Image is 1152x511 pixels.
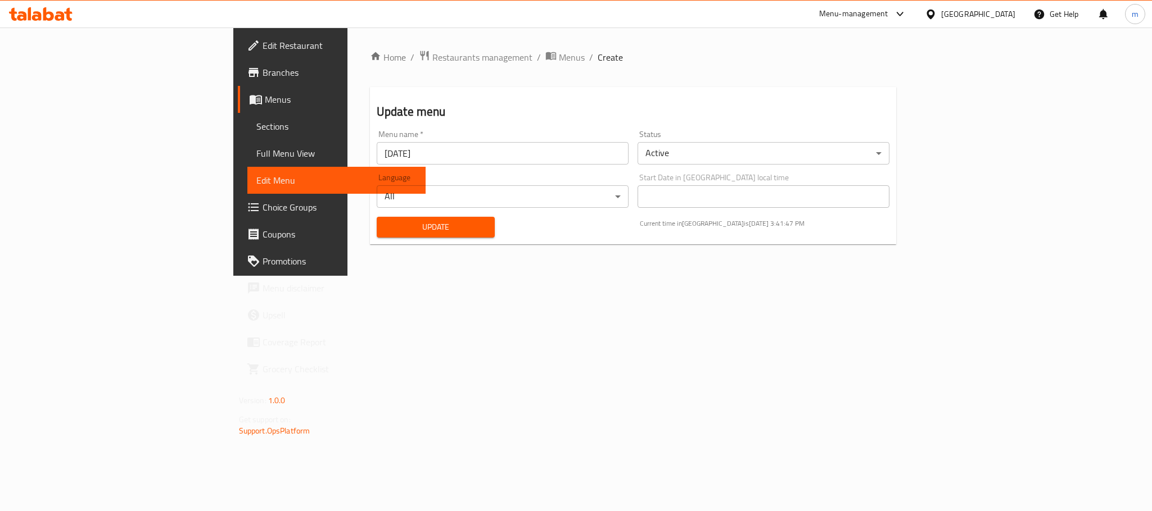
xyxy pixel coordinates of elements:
a: Menu disclaimer [238,275,426,302]
span: Promotions [263,254,417,268]
span: Menu disclaimer [263,281,417,295]
span: Create [598,51,623,64]
span: Update [386,220,486,234]
p: Current time in [GEOGRAPHIC_DATA] is [DATE] 3:41:47 PM [640,218,889,229]
nav: breadcrumb [370,50,897,65]
span: Coverage Report [263,335,417,349]
a: Edit Menu [247,167,426,194]
span: Full Menu View [256,147,417,160]
div: Menu-management [819,7,888,21]
div: All [377,185,629,208]
a: Support.OpsPlatform [239,423,310,438]
span: Edit Restaurant [263,39,417,52]
a: Coverage Report [238,328,426,355]
span: Coupons [263,227,417,241]
a: Restaurants management [419,50,532,65]
a: Sections [247,113,426,140]
a: Promotions [238,248,426,275]
a: Choice Groups [238,194,426,221]
span: Grocery Checklist [263,362,417,376]
span: Upsell [263,308,417,322]
li: / [589,51,593,64]
a: Menus [545,50,585,65]
div: [GEOGRAPHIC_DATA] [941,8,1015,20]
span: Branches [263,66,417,79]
h2: Update menu [377,103,890,120]
span: 1.0.0 [268,393,286,408]
a: Menus [238,86,426,113]
button: Update [377,217,495,238]
span: Menus [559,51,585,64]
a: Full Menu View [247,140,426,167]
a: Upsell [238,302,426,328]
span: Version: [239,393,266,408]
span: Choice Groups [263,200,417,214]
span: Sections [256,120,417,133]
a: Edit Restaurant [238,32,426,59]
a: Grocery Checklist [238,355,426,382]
input: Please enter Menu name [377,142,629,165]
span: m [1132,8,1139,20]
li: / [537,51,541,64]
span: Edit Menu [256,174,417,187]
span: Restaurants management [432,51,532,64]
a: Branches [238,59,426,86]
span: Get support on: [239,412,291,427]
span: Menus [265,93,417,106]
div: Active [638,142,889,165]
a: Coupons [238,221,426,248]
